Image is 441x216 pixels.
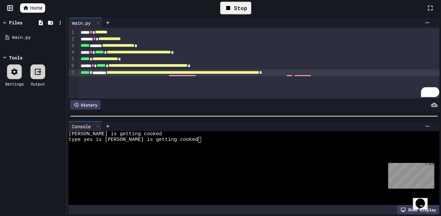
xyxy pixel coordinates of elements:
[30,5,42,11] span: Home
[69,69,75,76] div: 7
[69,121,102,131] div: Console
[69,18,102,28] div: main.py
[31,81,45,87] div: Output
[69,36,75,42] div: 2
[69,19,94,26] div: main.py
[69,137,198,143] span: type yes is [PERSON_NAME] is getting cooked
[69,49,75,56] div: 4
[79,28,439,98] div: To enrich screen reader interactions, please activate Accessibility in Grammarly extension settings
[69,62,75,69] div: 6
[69,42,75,49] div: 3
[413,189,434,209] iframe: chat widget
[397,205,439,214] div: Show display
[20,3,45,13] a: Home
[70,100,101,110] div: History
[9,19,22,26] div: Files
[69,29,75,36] div: 1
[220,2,251,14] div: Stop
[69,123,94,130] div: Console
[12,34,64,41] div: main.py
[385,160,434,189] iframe: chat widget
[69,56,75,62] div: 5
[3,3,46,42] div: Chat with us now!Close
[9,54,22,61] div: Tools
[5,81,24,87] div: Settings
[69,131,162,137] span: [PERSON_NAME] is getting cooked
